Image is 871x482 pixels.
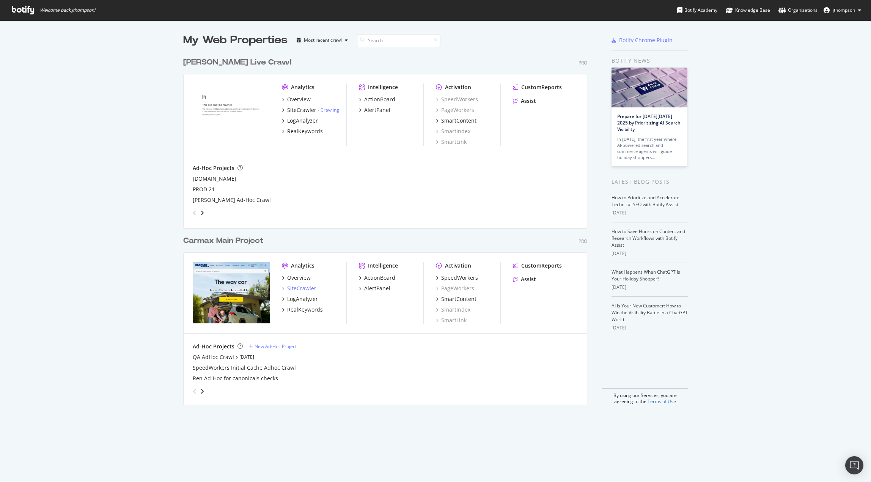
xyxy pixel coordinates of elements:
div: SmartContent [441,117,476,124]
a: LogAnalyzer [282,117,318,124]
a: Overview [282,274,311,282]
a: Botify Chrome Plugin [612,36,673,44]
a: AlertPanel [359,106,390,114]
div: [PERSON_NAME] Ad-Hoc Crawl [193,196,271,204]
a: [PERSON_NAME] Live Crawl [183,57,294,68]
a: PROD 21 [193,186,215,193]
a: AlertPanel [359,285,390,292]
a: How to Prioritize and Accelerate Technical SEO with Botify Assist [612,194,679,208]
a: CustomReports [513,83,562,91]
div: In [DATE], the first year where AI-powered search and commerce agents will guide holiday shoppers… [617,136,682,161]
div: Botify Academy [677,6,717,14]
a: New Ad-Hoc Project [249,343,297,350]
a: [DATE] [239,354,254,360]
a: SpeedWorkers [436,96,478,103]
a: PageWorkers [436,285,474,292]
div: Ad-Hoc Projects [193,164,234,172]
a: What Happens When ChatGPT Is Your Holiday Shopper? [612,269,680,282]
div: LogAnalyzer [287,295,318,303]
a: RealKeywords [282,306,323,313]
a: [DOMAIN_NAME] [193,175,236,183]
div: Assist [521,97,536,105]
div: CustomReports [521,83,562,91]
div: Activation [445,262,471,269]
div: Intelligence [368,83,398,91]
div: [DATE] [612,324,688,331]
a: PageWorkers [436,106,474,114]
div: Intelligence [368,262,398,269]
div: LogAnalyzer [287,117,318,124]
div: angle-left [190,207,200,219]
a: SiteCrawler- Crawling [282,106,339,114]
div: angle-right [200,387,205,395]
img: carmax.com [193,262,270,323]
div: By using our Services, you are agreeing to the [602,388,688,405]
a: Crawling [321,107,339,113]
div: [DATE] [612,284,688,291]
a: ActionBoard [359,274,395,282]
input: Search [357,34,440,47]
a: Assist [513,97,536,105]
div: grid [183,48,593,405]
div: My Web Properties [183,33,288,48]
div: Latest Blog Posts [612,178,688,186]
span: Welcome back, jthompson ! [40,7,95,13]
a: ActionBoard [359,96,395,103]
div: Pro [579,238,587,244]
a: Ren Ad-Hoc for canonicals checks [193,375,278,382]
span: jthompson [833,7,855,13]
img: edmunds.com [193,83,270,145]
div: Overview [287,96,311,103]
div: SmartIndex [436,128,470,135]
div: Activation [445,83,471,91]
div: RealKeywords [287,128,323,135]
div: Overview [287,274,311,282]
div: Organizations [778,6,818,14]
div: CustomReports [521,262,562,269]
img: Prepare for Black Friday 2025 by Prioritizing AI Search Visibility [612,68,687,107]
div: Knowledge Base [726,6,770,14]
div: Ad-Hoc Projects [193,343,234,350]
div: New Ad-Hoc Project [255,343,297,350]
div: Pro [579,60,587,66]
a: SmartContent [436,295,476,303]
div: SiteCrawler [287,285,316,292]
a: SmartIndex [436,306,470,313]
div: RealKeywords [287,306,323,313]
a: Overview [282,96,311,103]
div: [DATE] [612,209,688,216]
a: Assist [513,276,536,283]
div: Most recent crawl [304,38,342,43]
div: Carmax Main Project [183,235,264,246]
div: [DATE] [612,250,688,257]
a: QA AdHoc Crawl [193,353,234,361]
div: Open Intercom Messenger [845,456,863,474]
a: SmartLink [436,138,467,146]
a: SmartContent [436,117,476,124]
a: SpeedWorkers Initial Cache Adhoc Crawl [193,364,296,372]
div: - [318,107,339,113]
div: SiteCrawler [287,106,316,114]
a: Prepare for [DATE][DATE] 2025 by Prioritizing AI Search Visibility [617,113,681,132]
div: [PERSON_NAME] Live Crawl [183,57,291,68]
div: ActionBoard [364,96,395,103]
div: Analytics [291,262,314,269]
div: SmartContent [441,295,476,303]
div: ActionBoard [364,274,395,282]
div: Botify news [612,57,688,65]
div: SpeedWorkers [441,274,478,282]
div: Analytics [291,83,314,91]
button: jthompson [818,4,867,16]
button: Most recent crawl [294,34,351,46]
a: SpeedWorkers [436,274,478,282]
a: SmartLink [436,317,467,324]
